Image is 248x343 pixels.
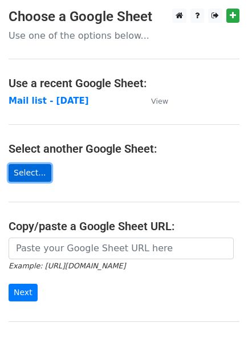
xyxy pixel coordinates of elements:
a: Mail list - [DATE] [9,96,89,106]
input: Paste your Google Sheet URL here [9,238,234,259]
a: Select... [9,164,51,182]
h4: Copy/paste a Google Sheet URL: [9,219,239,233]
h4: Select another Google Sheet: [9,142,239,156]
h3: Choose a Google Sheet [9,9,239,25]
a: View [140,96,168,106]
p: Use one of the options below... [9,30,239,42]
input: Next [9,284,38,301]
h4: Use a recent Google Sheet: [9,76,239,90]
small: View [151,97,168,105]
small: Example: [URL][DOMAIN_NAME] [9,262,125,270]
iframe: Chat Widget [191,288,248,343]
